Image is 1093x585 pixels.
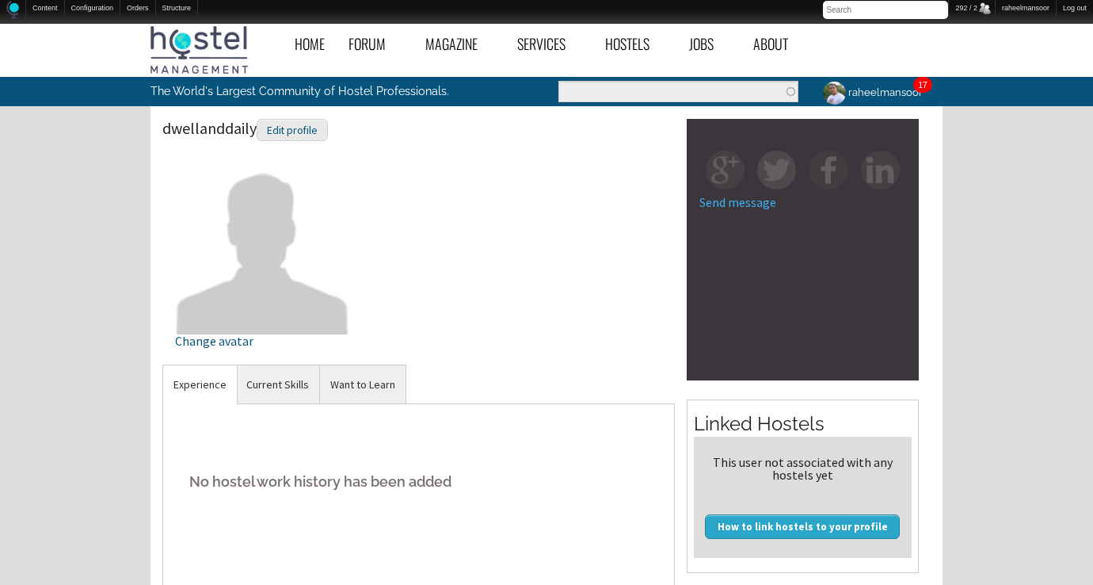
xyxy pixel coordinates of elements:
h5: No hostel work history has been added [175,457,662,506]
input: Enter the terms you wish to search for. [558,81,798,102]
a: raheelmansoor [810,77,931,108]
a: Hostels [593,26,677,62]
a: Current Skills [236,365,319,404]
h2: Linked Hostels [694,411,912,438]
span: dwellanddaily [162,118,328,138]
img: in-square.png [861,151,900,189]
a: Edit profile [257,118,328,138]
a: 17 [918,78,927,90]
img: Home [6,1,19,19]
a: Services [505,26,593,62]
input: Search [823,1,948,19]
img: gp-square.png [706,151,745,189]
a: Forum [337,26,413,62]
a: Home [283,26,337,62]
img: fb-square.png [809,151,847,189]
a: How to link hostels to your profile [705,514,900,538]
p: The World's Largest Community of Hostel Professionals. [150,77,481,105]
div: Change avatar [175,335,350,347]
a: Change avatar [175,237,350,347]
a: Experience [163,365,237,404]
div: Edit profile [257,119,328,142]
img: dwellanddaily's picture [175,159,350,335]
a: Magazine [413,26,505,62]
img: Hostel Management Home [150,26,248,74]
img: tw-square.png [757,151,796,189]
a: Send message [699,194,776,210]
a: Want to Learn [320,365,406,404]
a: About [741,26,816,62]
a: Jobs [677,26,741,62]
img: raheelmansoor's picture [821,79,848,107]
div: This user not associated with any hostels yet [700,456,905,481]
